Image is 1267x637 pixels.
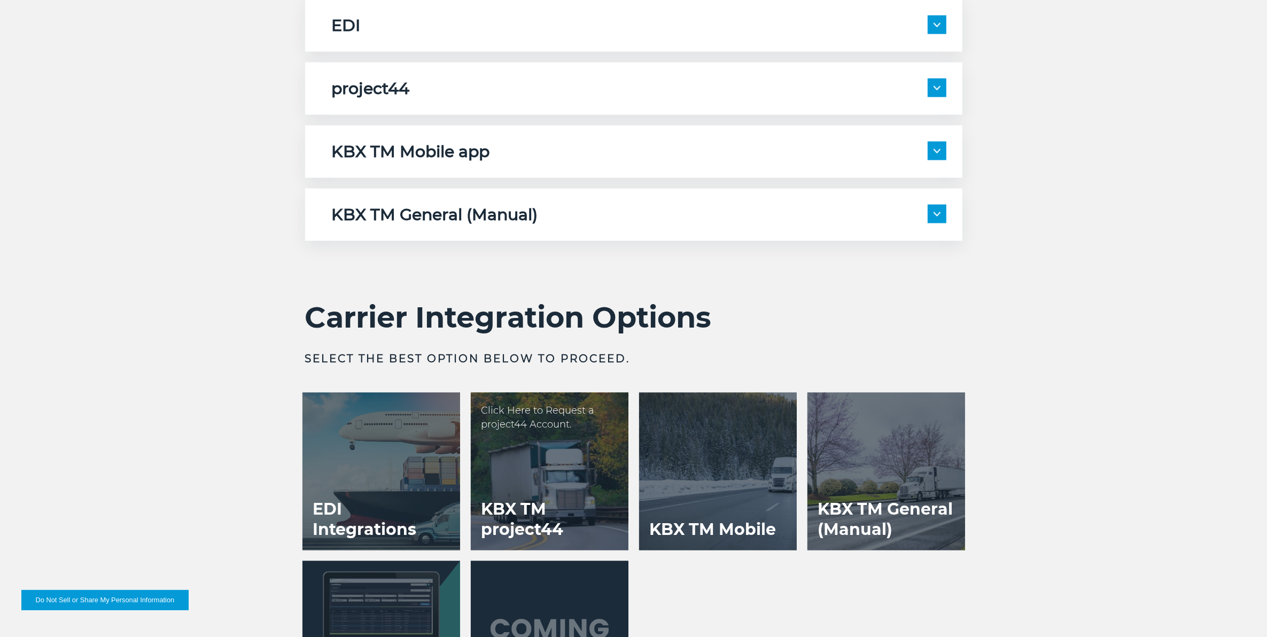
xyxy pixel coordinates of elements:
[807,488,965,550] h3: KBX TM General (Manual)
[332,205,538,225] h5: KBX TM General (Manual)
[934,23,940,27] img: arrow
[21,590,189,610] button: Do Not Sell or Share My Personal Information
[305,300,962,335] h2: Carrier Integration Options
[332,142,490,162] h5: KBX TM Mobile app
[305,351,962,366] h3: Select the best option below to proceed.
[934,86,940,90] img: arrow
[302,393,460,550] a: EDI Integrations
[481,403,618,431] p: Click Here to Request a project44 Account.
[332,15,361,36] h5: EDI
[934,212,940,216] img: arrow
[302,488,460,550] h3: EDI Integrations
[639,509,787,550] h3: KBX TM Mobile
[934,149,940,153] img: arrow
[639,393,797,550] a: KBX TM Mobile
[332,79,410,99] h5: project44
[471,393,628,550] a: KBX TM project44
[471,488,628,550] h3: KBX TM project44
[807,393,965,550] a: KBX TM General (Manual)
